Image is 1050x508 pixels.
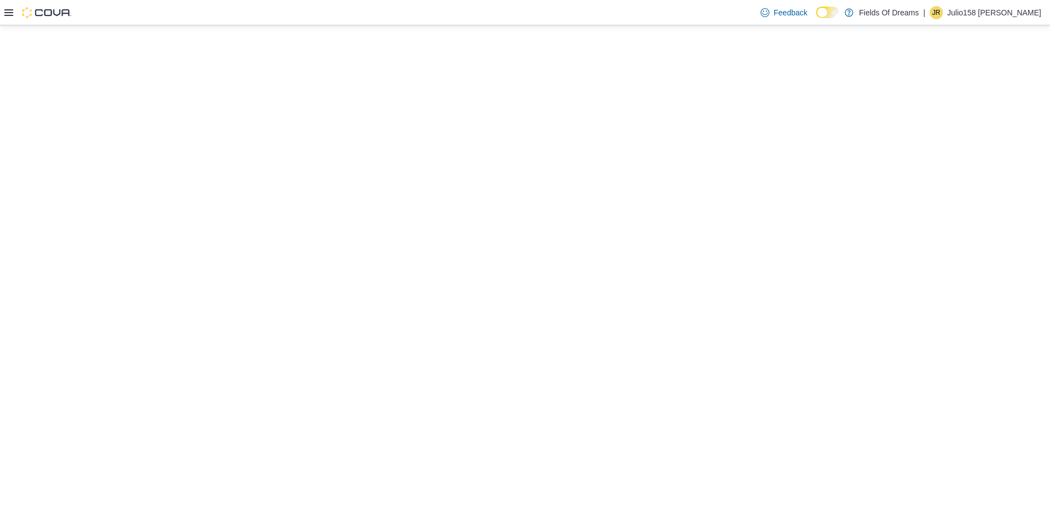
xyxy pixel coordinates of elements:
[22,7,71,18] img: Cova
[816,7,839,18] input: Dark Mode
[859,6,919,19] p: Fields Of Dreams
[923,6,925,19] p: |
[816,18,817,19] span: Dark Mode
[947,6,1041,19] p: Julio158 [PERSON_NAME]
[932,6,940,19] span: JR
[774,7,807,18] span: Feedback
[930,6,943,19] div: Julio158 Retana
[756,2,812,24] a: Feedback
